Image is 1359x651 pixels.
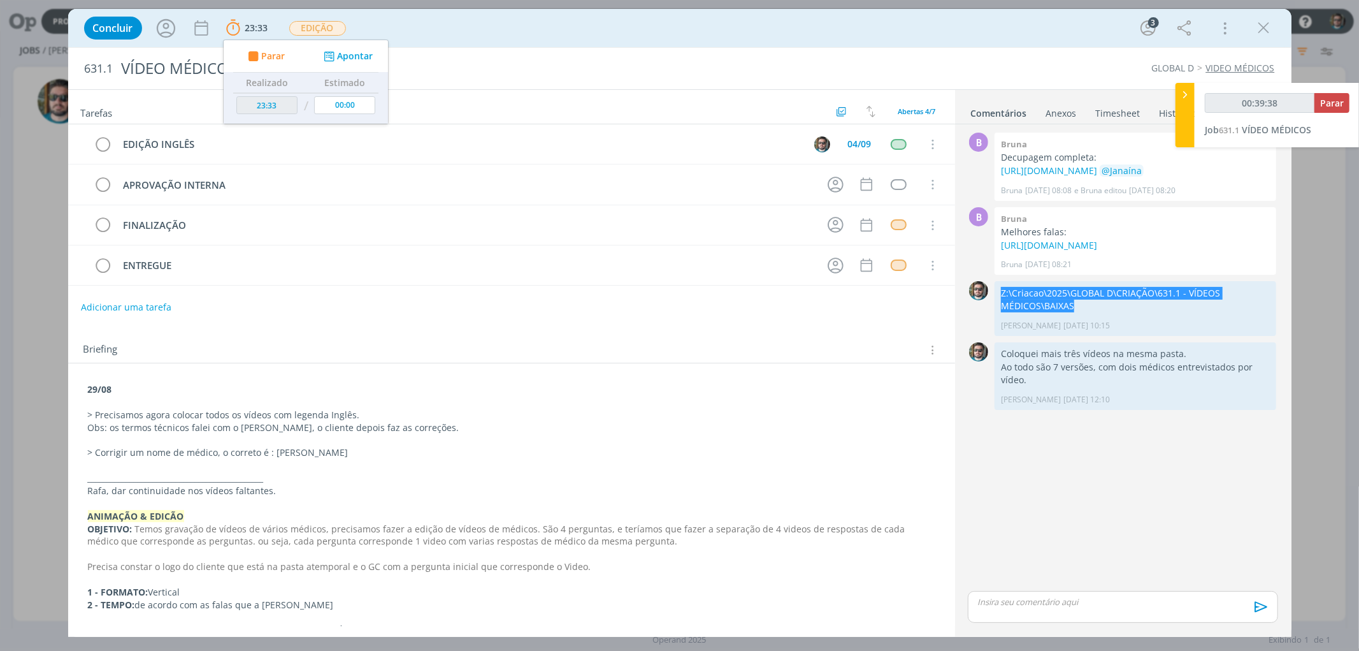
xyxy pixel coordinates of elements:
[83,342,118,358] span: Briefing
[1001,239,1097,251] a: [URL][DOMAIN_NAME]
[1152,62,1195,74] a: GLOBAL D
[1102,165,1142,177] span: @Janaína
[1025,259,1072,270] span: [DATE] 08:21
[93,23,133,33] span: Concluir
[1314,93,1349,113] button: Parar
[1205,124,1311,136] a: Job631.1VÍDEO MÉDICOS
[223,18,271,38] button: 23:33
[1206,62,1275,74] a: VIDEO MÉDICOS
[813,135,832,154] button: R
[1001,394,1061,406] p: [PERSON_NAME]
[1001,259,1023,270] p: Bruna
[68,9,1291,637] div: dialog
[320,50,373,63] button: Apontar
[289,20,347,36] button: EDIÇÃO
[88,523,133,535] strong: OBJETIVO:
[245,22,268,34] span: 23:33
[1001,287,1270,313] p: Z:\Criacao\2025\GLOBAL D\CRIAÇÃO\631.1 - VÍDEOS MÉDICOS\BAIXAS
[81,104,113,119] span: Tarefas
[1001,347,1270,360] p: Coloquei mais três vídeos na mesma pasta.
[233,73,301,93] th: Realizado
[244,50,285,63] button: Parar
[261,52,284,61] span: Parar
[969,207,988,226] div: B
[1001,165,1097,177] a: [URL][DOMAIN_NAME]
[898,106,936,116] span: Abertas 4/7
[969,281,988,300] img: R
[969,342,988,362] img: R
[1074,185,1126,196] span: e Bruna editou
[88,523,908,548] span: Temos gravação de vídeos de vários médicos, precisamos fazer a edição de vídeos de médicos. São 4...
[289,21,346,36] span: EDIÇÃO
[1046,107,1077,120] div: Anexos
[970,101,1028,120] a: Comentários
[1095,101,1141,120] a: Timesheet
[88,409,935,421] p: > Precisamos agora colocar todos os vídeos com legenda Inglês.
[85,62,113,76] span: 631.1
[1001,320,1061,332] p: [PERSON_NAME]
[1001,226,1270,238] p: Melhores falas:
[311,73,378,93] th: Estimado
[88,599,135,611] strong: 2 - TEMPO:
[118,217,816,233] div: FINALIZAÇÃO
[1219,124,1239,136] span: 631.1
[1138,18,1158,38] button: 3
[88,446,935,459] p: > Corrigir um nome de médico, o correto é : [PERSON_NAME]
[1129,185,1176,196] span: [DATE] 08:20
[118,177,816,193] div: APROVAÇÃO INTERNA
[88,599,935,611] p: de acordo com as falas que a [PERSON_NAME]
[88,472,935,485] p: ______________________________________________
[88,560,591,573] span: Precisa constar o logo do cliente que está na pasta atemporal e o GC com a pergunta inicial que c...
[1001,151,1270,164] p: Decupagem completa:
[1001,361,1270,387] p: Ao todo são 7 versões, com dois médicos entrevistados por vídeo.
[1001,185,1023,196] p: Bruna
[1320,97,1344,109] span: Parar
[1063,394,1110,406] span: [DATE] 12:10
[1025,185,1072,196] span: [DATE] 08:08
[848,140,872,149] div: 04/09
[118,136,803,152] div: EDIÇÃO INGLÊS
[1001,213,1027,224] b: Bruna
[1159,101,1198,120] a: Histórico
[116,53,773,84] div: VÍDEO MÉDICOS
[1242,124,1311,136] span: VÍDEO MÉDICOS
[300,93,311,119] td: /
[1148,17,1159,28] div: 3
[80,296,172,319] button: Adicionar uma tarefa
[969,133,988,152] div: B
[88,383,112,395] strong: 29/08
[814,136,830,152] img: R
[88,624,360,636] span: PASTA com os arquivos: P:\Criacao\2025\GLOBAL D\PROVISÓRIO
[1001,138,1027,150] b: Bruna
[88,586,935,599] p: Vertical
[84,17,142,40] button: Concluir
[118,258,816,274] div: ENTREGUE
[88,510,184,522] strong: ANIMAÇÃO & EDICÃO
[88,485,935,497] p: Rafa, dar continuidade nos vídeos faltantes.
[223,40,389,124] ul: 23:33
[1063,320,1110,332] span: [DATE] 10:15
[88,421,935,434] p: Obs: os termos técnicos falei com o [PERSON_NAME], o cliente depois faz as correções.
[88,586,148,598] strong: 1 - FORMATO:
[866,106,875,117] img: arrow-down-up.svg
